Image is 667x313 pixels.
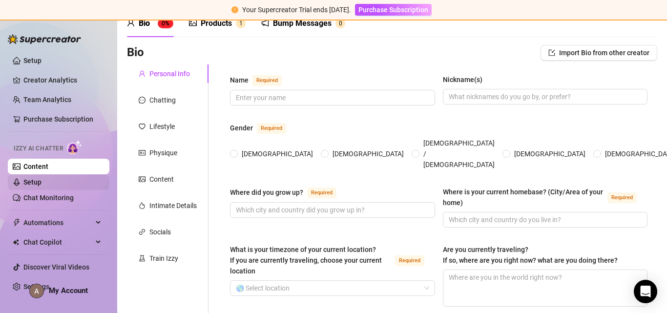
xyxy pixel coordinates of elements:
[139,255,146,262] span: experiment
[127,19,135,27] span: user
[139,149,146,156] span: idcard
[607,192,637,203] span: Required
[395,255,424,266] span: Required
[510,148,589,159] span: [DEMOGRAPHIC_DATA]
[23,234,93,250] span: Chat Copilot
[23,163,48,170] a: Content
[236,205,427,215] input: Where did you grow up?
[149,174,174,185] div: Content
[14,144,63,153] span: Izzy AI Chatter
[230,187,303,198] div: Where did you grow up?
[355,4,432,16] button: Purchase Subscription
[239,20,243,27] span: 1
[139,18,150,29] div: Bio
[252,75,282,86] span: Required
[358,6,428,14] span: Purchase Subscription
[149,68,190,79] div: Personal Info
[13,239,19,246] img: Chat Copilot
[257,123,286,134] span: Required
[23,178,42,186] a: Setup
[23,283,49,291] a: Settings
[231,6,238,13] span: exclamation-circle
[238,148,317,159] span: [DEMOGRAPHIC_DATA]
[443,246,618,264] span: Are you currently traveling? If so, where are you right now? what are you doing there?
[23,215,93,230] span: Automations
[307,188,336,198] span: Required
[449,91,640,102] input: Nickname(s)
[149,95,176,105] div: Chatting
[149,227,171,237] div: Socials
[189,19,197,27] span: picture
[139,229,146,235] span: link
[230,122,297,134] label: Gender
[158,19,173,28] sup: 0%
[139,123,146,130] span: heart
[236,19,246,28] sup: 1
[139,202,146,209] span: fire
[23,57,42,64] a: Setup
[149,253,178,264] div: Train Izzy
[13,219,21,227] span: thunderbolt
[443,187,604,208] div: Where is your current homebase? (City/Area of your home)
[23,194,74,202] a: Chat Monitoring
[559,49,649,57] span: Import Bio from other creator
[139,176,146,183] span: picture
[149,147,177,158] div: Physique
[443,74,489,85] label: Nickname(s)
[230,75,249,85] div: Name
[329,148,408,159] span: [DEMOGRAPHIC_DATA]
[139,97,146,104] span: message
[230,246,382,275] span: What is your timezone of your current location? If you are currently traveling, choose your curre...
[230,74,292,86] label: Name
[23,96,71,104] a: Team Analytics
[236,92,427,103] input: Name
[23,115,93,123] a: Purchase Subscription
[30,284,43,298] img: ACg8ocINSfkJbrvCeRL9lNnCrQNu8fW17aHutyFP_WxrD7cjxkz2BQ=s96-c
[139,70,146,77] span: user
[8,34,81,44] img: logo-BBDzfeDw.svg
[335,19,345,28] sup: 0
[548,49,555,56] span: import
[23,72,102,88] a: Creator Analytics
[449,214,640,225] input: Where is your current homebase? (City/Area of your home)
[201,18,232,29] div: Products
[230,187,347,198] label: Where did you grow up?
[443,187,648,208] label: Where is your current homebase? (City/Area of your home)
[149,200,197,211] div: Intimate Details
[273,18,332,29] div: Bump Messages
[67,140,82,154] img: AI Chatter
[443,74,482,85] div: Nickname(s)
[127,45,144,61] h3: Bio
[261,19,269,27] span: notification
[242,6,351,14] span: Your Supercreator Trial ends [DATE].
[634,280,657,303] div: Open Intercom Messenger
[149,121,175,132] div: Lifestyle
[23,263,89,271] a: Discover Viral Videos
[541,45,657,61] button: Import Bio from other creator
[355,6,432,14] a: Purchase Subscription
[49,286,88,295] span: My Account
[419,138,499,170] span: [DEMOGRAPHIC_DATA] / [DEMOGRAPHIC_DATA]
[230,123,253,133] div: Gender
